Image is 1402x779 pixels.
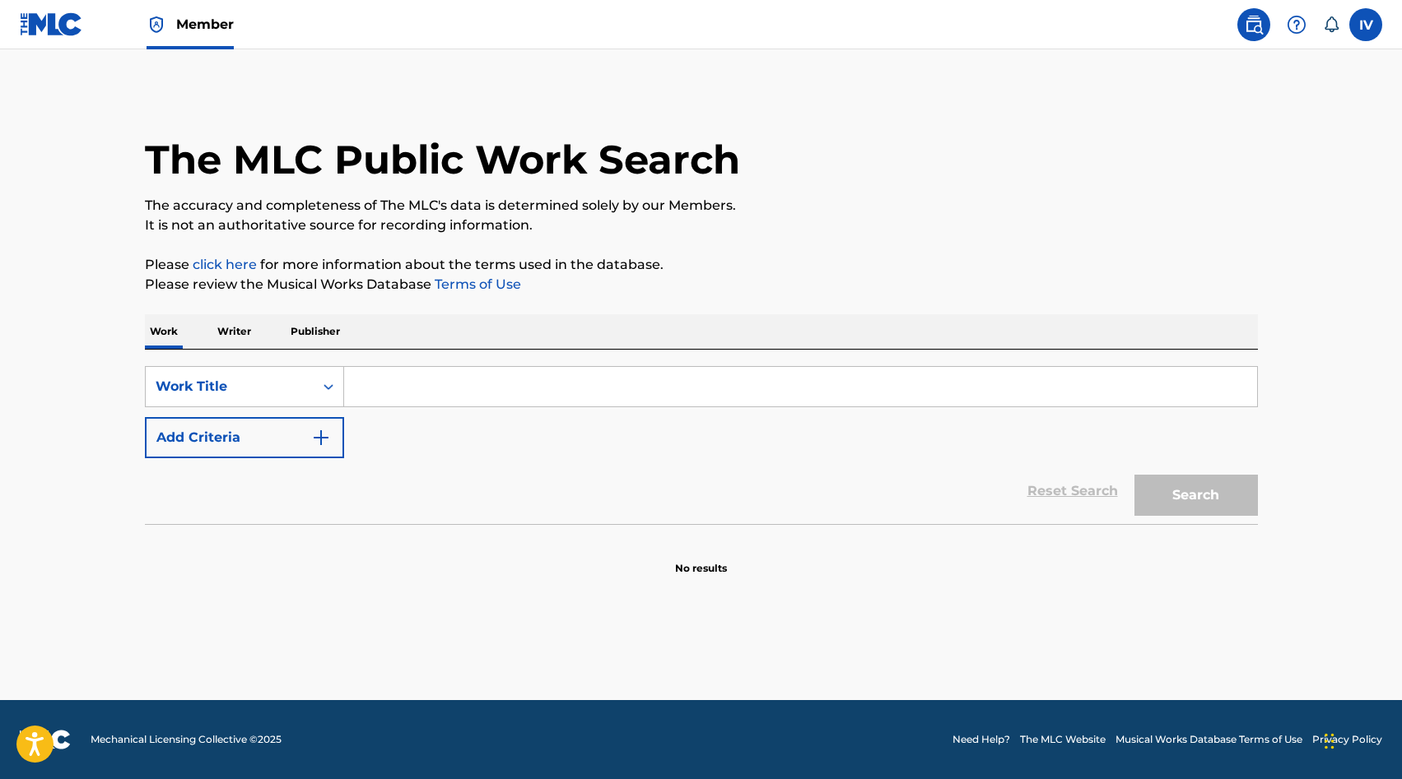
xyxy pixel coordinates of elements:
[1349,8,1382,41] div: User Menu
[1244,15,1264,35] img: search
[1320,700,1402,779] iframe: Chat Widget
[212,314,256,349] p: Writer
[145,255,1258,275] p: Please for more information about the terms used in the database.
[1323,16,1339,33] div: Notifications
[1237,8,1270,41] a: Public Search
[145,216,1258,235] p: It is not an authoritative source for recording information.
[156,377,304,396] div: Work Title
[1356,517,1402,649] iframe: Resource Center
[1325,716,1334,766] div: Arrastrar
[176,15,234,34] span: Member
[311,428,331,447] img: 9d2ae6d4665cec9f34b9.svg
[20,730,71,749] img: logo
[1280,8,1313,41] div: Help
[145,275,1258,294] p: Please review the Musical Works Database
[145,366,1258,524] form: Search Form
[1320,700,1402,779] div: Widget de chat
[20,12,83,36] img: MLC Logo
[286,314,345,349] p: Publisher
[91,732,282,747] span: Mechanical Licensing Collective © 2025
[953,732,1010,747] a: Need Help?
[431,276,521,292] a: Terms of Use
[193,257,257,272] a: click here
[147,15,166,35] img: Top Rightsholder
[675,541,727,576] p: No results
[145,314,183,349] p: Work
[1116,732,1302,747] a: Musical Works Database Terms of Use
[145,196,1258,216] p: The accuracy and completeness of The MLC's data is determined solely by our Members.
[1287,15,1307,35] img: help
[145,135,740,184] h1: The MLC Public Work Search
[1312,732,1382,747] a: Privacy Policy
[1020,732,1106,747] a: The MLC Website
[145,417,344,458] button: Add Criteria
